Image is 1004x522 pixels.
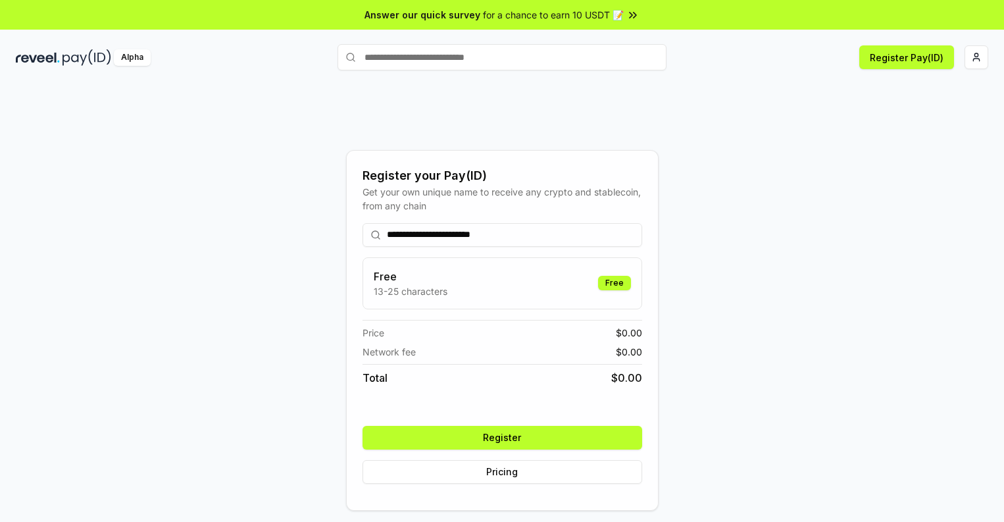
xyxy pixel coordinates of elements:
[114,49,151,66] div: Alpha
[598,276,631,290] div: Free
[374,269,447,284] h3: Free
[364,8,480,22] span: Answer our quick survey
[63,49,111,66] img: pay_id
[611,370,642,386] span: $ 0.00
[859,45,954,69] button: Register Pay(ID)
[16,49,60,66] img: reveel_dark
[374,284,447,298] p: 13-25 characters
[363,460,642,484] button: Pricing
[363,167,642,185] div: Register your Pay(ID)
[363,326,384,340] span: Price
[363,426,642,450] button: Register
[363,370,388,386] span: Total
[616,326,642,340] span: $ 0.00
[363,345,416,359] span: Network fee
[483,8,624,22] span: for a chance to earn 10 USDT 📝
[363,185,642,213] div: Get your own unique name to receive any crypto and stablecoin, from any chain
[616,345,642,359] span: $ 0.00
